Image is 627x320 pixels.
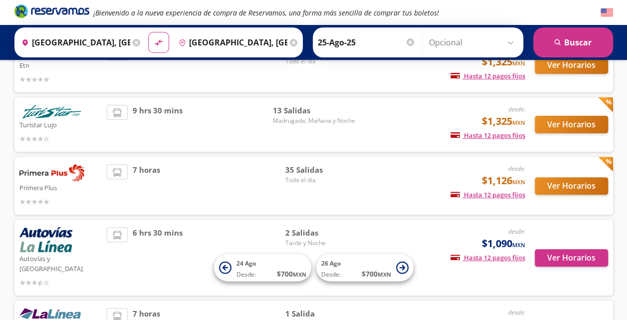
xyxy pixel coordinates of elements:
[285,227,355,239] span: 2 Salidas
[482,236,525,251] span: $1,090
[277,269,306,279] span: $ 700
[482,173,525,188] span: $1,126
[236,259,256,268] span: 24 Ago
[19,227,72,252] img: Autovías y La Línea
[19,164,84,181] img: Primera Plus
[321,270,341,279] span: Desde:
[293,271,306,278] small: MXN
[14,3,89,18] i: Brand Logo
[316,254,414,282] button: 26 AgoDesde:$700MXN
[482,114,525,129] span: $1,325
[19,59,102,71] p: Etn
[378,271,391,278] small: MXN
[19,118,102,130] p: Turistar Lujo
[450,253,525,262] span: Hasta 12 pagos fijos
[508,308,525,317] em: desde:
[175,30,287,55] input: Buscar Destino
[285,239,355,248] span: Tarde y Noche
[512,241,525,249] small: MXN
[236,270,256,279] span: Desde:
[133,227,183,288] span: 6 hrs 30 mins
[362,269,391,279] span: $ 700
[285,308,355,320] span: 1 Salida
[508,164,525,173] em: desde:
[512,59,525,67] small: MXN
[133,105,183,144] span: 9 hrs 30 mins
[512,178,525,186] small: MXN
[318,30,416,55] input: Elegir Fecha
[17,30,130,55] input: Buscar Origen
[450,131,525,140] span: Hasta 12 pagos fijos
[285,57,355,66] span: Todo el día
[508,105,525,113] em: desde:
[214,254,311,282] button: 24 AgoDesde:$700MXN
[133,45,160,85] span: 7 horas
[450,71,525,80] span: Hasta 12 pagos fijos
[508,227,525,236] em: desde:
[512,119,525,126] small: MXN
[272,116,355,125] span: Madrugada, Mañana y Noche
[450,190,525,199] span: Hasta 12 pagos fijos
[19,105,84,118] img: Turistar Lujo
[533,27,613,57] button: Buscar
[19,181,102,193] p: Primera Plus
[272,105,355,116] span: 13 Salidas
[535,177,608,195] button: Ver Horarios
[93,8,439,17] em: ¡Bienvenido a la nueva experiencia de compra de Reservamos, una forma más sencilla de comprar tus...
[14,3,89,21] a: Brand Logo
[285,164,355,176] span: 35 Salidas
[133,164,160,207] span: 7 horas
[601,6,613,19] button: English
[321,259,341,268] span: 26 Ago
[482,54,525,69] span: $1,325
[535,56,608,74] button: Ver Horarios
[535,116,608,133] button: Ver Horarios
[285,176,355,185] span: Todo el día
[429,30,518,55] input: Opcional
[19,252,102,274] p: Autovías y [GEOGRAPHIC_DATA]
[535,249,608,267] button: Ver Horarios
